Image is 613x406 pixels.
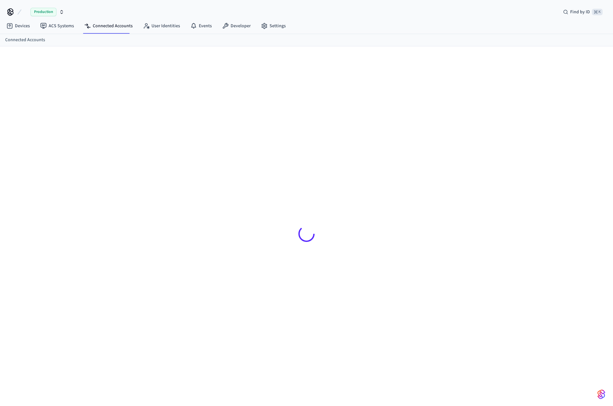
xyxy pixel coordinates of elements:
a: User Identities [138,20,185,32]
span: Production [30,8,56,16]
img: SeamLogoGradient.69752ec5.svg [597,389,605,400]
div: Find by ID⌘ K [558,6,608,18]
span: Find by ID [570,9,590,15]
a: Events [185,20,217,32]
a: ACS Systems [35,20,79,32]
span: ⌘ K [592,9,603,15]
a: Settings [256,20,291,32]
a: Developer [217,20,256,32]
a: Connected Accounts [79,20,138,32]
a: Connected Accounts [5,37,45,43]
a: Devices [1,20,35,32]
